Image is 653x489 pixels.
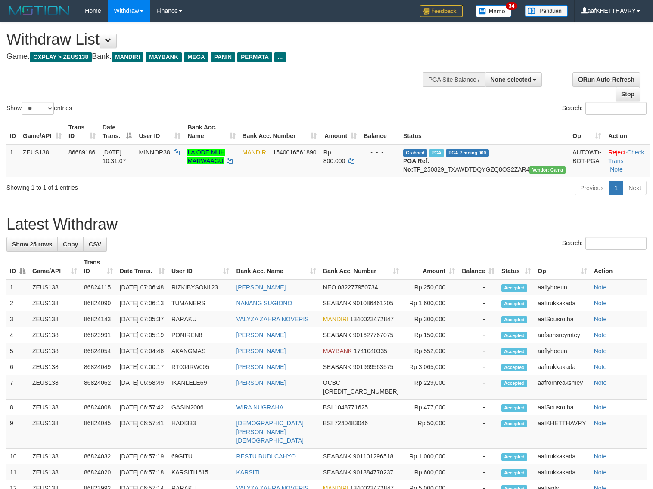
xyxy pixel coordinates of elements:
[320,255,402,279] th: Bank Acc. Number: activate to sort column ascending
[168,449,233,464] td: 69GITU
[534,375,590,400] td: aafrornreaksmey
[575,181,609,195] a: Previous
[168,311,233,327] td: RARAKU
[458,327,498,343] td: -
[81,327,116,343] td: 86823991
[594,316,607,323] a: Note
[534,255,590,279] th: Op: activate to sort column ascending
[116,400,168,415] td: [DATE] 06:57:42
[402,343,459,359] td: Rp 552,000
[429,149,444,157] span: Marked by aafkaynarin
[610,166,623,173] a: Note
[569,144,605,177] td: AUTOWD-BOT-PGA
[534,400,590,415] td: aafSousrotha
[187,149,224,164] a: LA ODE MUH MARWAAGU
[594,348,607,354] a: Note
[353,453,393,460] span: Copy 901101296518 to clipboard
[29,415,81,449] td: ZEUS138
[236,332,286,338] a: [PERSON_NAME]
[562,237,647,250] label: Search:
[353,332,393,338] span: Copy 901627767075 to clipboard
[29,295,81,311] td: ZEUS138
[594,300,607,307] a: Note
[116,311,168,327] td: [DATE] 07:05:37
[501,364,527,371] span: Accepted
[236,348,286,354] a: [PERSON_NAME]
[168,295,233,311] td: TUMANERS
[6,295,29,311] td: 2
[594,332,607,338] a: Note
[402,255,459,279] th: Amount: activate to sort column ascending
[81,400,116,415] td: 86824008
[400,120,569,144] th: Status
[116,327,168,343] td: [DATE] 07:05:19
[458,311,498,327] td: -
[236,379,286,386] a: [PERSON_NAME]
[243,149,268,156] span: MANDIRI
[236,300,292,307] a: NANANG SUGIONO
[236,469,259,476] a: KARSITI
[360,120,400,144] th: Balance
[168,343,233,359] td: AKANGMAS
[420,5,463,17] img: Feedback.jpg
[623,181,647,195] a: Next
[168,359,233,375] td: RT004RW005
[116,255,168,279] th: Date Trans.: activate to sort column ascending
[609,181,623,195] a: 1
[323,363,351,370] span: SEABANK
[83,237,107,252] a: CSV
[323,149,345,164] span: Rp 800.000
[591,255,647,279] th: Action
[323,420,333,427] span: BSI
[323,332,351,338] span: SEABANK
[501,316,527,323] span: Accepted
[29,311,81,327] td: ZEUS138
[594,420,607,427] a: Note
[323,316,348,323] span: MANDIRI
[605,120,650,144] th: Action
[485,72,542,87] button: None selected
[594,453,607,460] a: Note
[6,400,29,415] td: 8
[402,449,459,464] td: Rp 1,000,000
[585,102,647,115] input: Search:
[168,415,233,449] td: HADI333
[534,359,590,375] td: aaftrukkakada
[562,102,647,115] label: Search:
[81,359,116,375] td: 86824049
[29,279,81,295] td: ZEUS138
[81,343,116,359] td: 86824054
[402,295,459,311] td: Rp 1,600,000
[81,415,116,449] td: 86824045
[6,327,29,343] td: 4
[594,404,607,411] a: Note
[65,120,99,144] th: Trans ID: activate to sort column ascending
[236,363,286,370] a: [PERSON_NAME]
[334,420,368,427] span: Copy 7240483046 to clipboard
[423,72,485,87] div: PGA Site Balance /
[534,415,590,449] td: aafKHETTHAVRY
[6,180,266,192] div: Showing 1 to 1 of 1 entries
[233,255,319,279] th: Bank Acc. Name: activate to sort column ascending
[402,400,459,415] td: Rp 477,000
[6,464,29,480] td: 11
[29,255,81,279] th: Game/API: activate to sort column ascending
[6,237,58,252] a: Show 25 rows
[338,284,378,291] span: Copy 082277950734 to clipboard
[99,120,136,144] th: Date Trans.: activate to sort column descending
[81,464,116,480] td: 86824020
[534,327,590,343] td: aafsansreymtey
[6,120,19,144] th: ID
[458,343,498,359] td: -
[608,149,625,156] a: Reject
[19,144,65,177] td: ZEUS138
[81,311,116,327] td: 86824143
[12,241,52,248] span: Show 25 rows
[29,449,81,464] td: ZEUS138
[501,300,527,308] span: Accepted
[112,52,143,62] span: MANDIRI
[569,120,605,144] th: Op: activate to sort column ascending
[476,5,512,17] img: Button%20Memo.svg
[616,87,640,101] a: Stop
[236,453,295,460] a: RESTU BUDI CAHYO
